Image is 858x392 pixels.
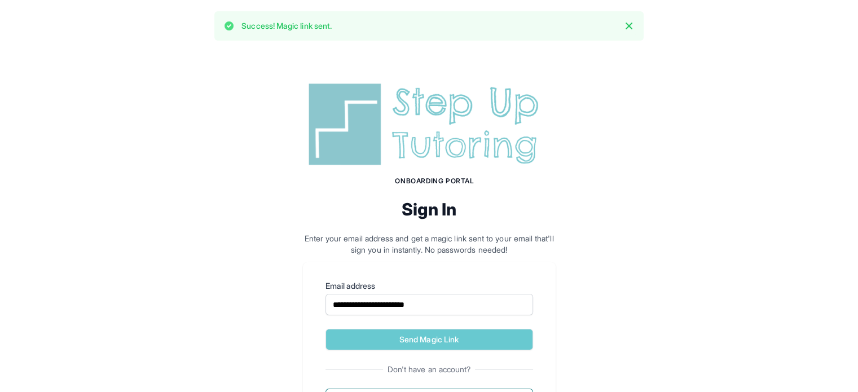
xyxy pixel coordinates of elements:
[314,177,556,186] h1: Onboarding Portal
[303,233,556,256] p: Enter your email address and get a magic link sent to your email that'll sign you in instantly. N...
[325,280,533,292] label: Email address
[325,329,533,350] button: Send Magic Link
[241,20,332,32] p: Success! Magic link sent.
[303,79,556,170] img: Step Up Tutoring horizontal logo
[383,364,476,375] span: Don't have an account?
[303,199,556,219] h2: Sign In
